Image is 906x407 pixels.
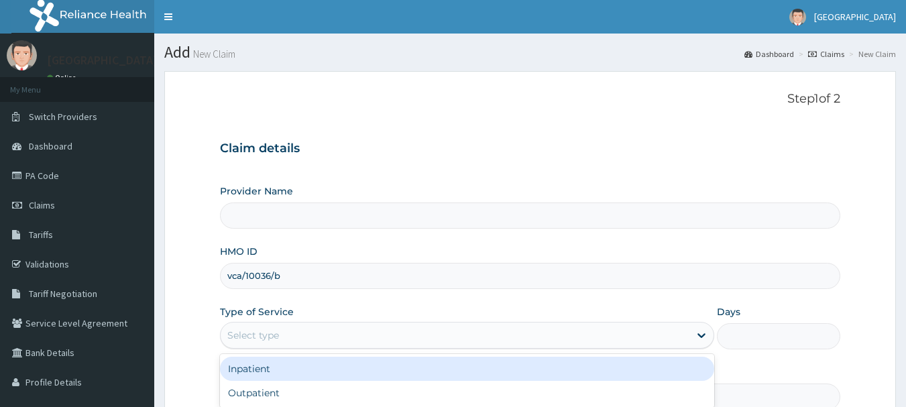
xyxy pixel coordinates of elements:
[227,329,279,342] div: Select type
[47,73,79,82] a: Online
[220,381,714,405] div: Outpatient
[220,184,293,198] label: Provider Name
[220,357,714,381] div: Inpatient
[846,48,896,60] li: New Claim
[29,288,97,300] span: Tariff Negotiation
[47,54,158,66] p: [GEOGRAPHIC_DATA]
[190,49,235,59] small: New Claim
[717,305,740,318] label: Days
[814,11,896,23] span: [GEOGRAPHIC_DATA]
[29,199,55,211] span: Claims
[29,229,53,241] span: Tariffs
[7,40,37,70] img: User Image
[220,245,258,258] label: HMO ID
[220,263,841,289] input: Enter HMO ID
[29,140,72,152] span: Dashboard
[220,141,841,156] h3: Claim details
[789,9,806,25] img: User Image
[220,305,294,318] label: Type of Service
[744,48,794,60] a: Dashboard
[164,44,896,61] h1: Add
[220,92,841,107] p: Step 1 of 2
[808,48,844,60] a: Claims
[29,111,97,123] span: Switch Providers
